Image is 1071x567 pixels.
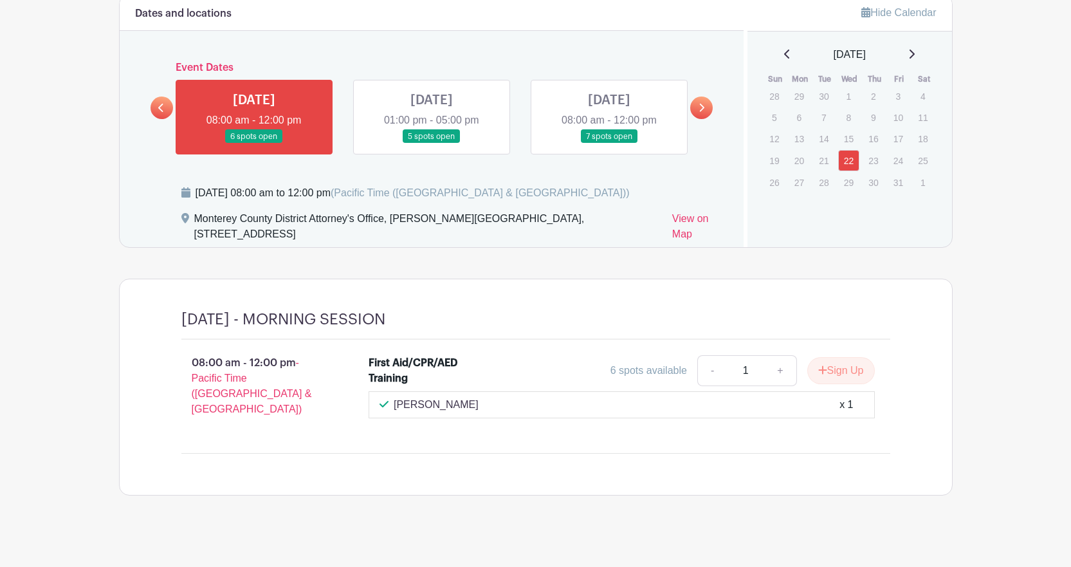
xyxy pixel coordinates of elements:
div: 6 spots available [610,363,687,378]
th: Wed [838,73,863,86]
p: 13 [789,129,810,149]
button: Sign Up [807,357,875,384]
p: 26 [764,172,785,192]
p: 08:00 am - 12:00 pm [161,350,349,422]
a: Hide Calendar [861,7,936,18]
p: 4 [912,86,933,106]
p: 9 [863,107,884,127]
h6: Event Dates [173,62,691,74]
p: 21 [813,151,834,171]
p: 16 [863,129,884,149]
a: 22 [838,150,859,171]
th: Mon [788,73,813,86]
p: 28 [813,172,834,192]
a: + [764,355,796,386]
p: 8 [838,107,859,127]
p: [PERSON_NAME] [394,397,479,413]
p: 2 [863,86,884,106]
p: 17 [888,129,909,149]
div: x 1 [839,397,853,413]
a: - [697,355,727,386]
p: 25 [912,151,933,171]
a: View on Map [672,211,728,247]
p: 29 [838,172,859,192]
p: 5 [764,107,785,127]
span: (Pacific Time ([GEOGRAPHIC_DATA] & [GEOGRAPHIC_DATA])) [331,187,630,198]
th: Thu [862,73,887,86]
p: 15 [838,129,859,149]
p: 12 [764,129,785,149]
p: 3 [888,86,909,106]
p: 31 [888,172,909,192]
p: 14 [813,129,834,149]
p: 20 [789,151,810,171]
div: [DATE] 08:00 am to 12:00 pm [196,185,630,201]
th: Fri [887,73,912,86]
p: 23 [863,151,884,171]
div: Monterey County District Attorney's Office, [PERSON_NAME][GEOGRAPHIC_DATA], [STREET_ADDRESS] [194,211,662,247]
p: 1 [838,86,859,106]
p: 24 [888,151,909,171]
p: 30 [863,172,884,192]
p: 27 [789,172,810,192]
p: 28 [764,86,785,106]
p: 11 [912,107,933,127]
th: Sun [763,73,788,86]
span: [DATE] [834,47,866,62]
p: 30 [813,86,834,106]
p: 18 [912,129,933,149]
p: 6 [789,107,810,127]
div: First Aid/CPR/AED Training [369,355,480,386]
p: 19 [764,151,785,171]
h4: [DATE] - MORNING SESSION [181,310,385,329]
th: Sat [911,73,937,86]
p: 7 [813,107,834,127]
p: 29 [789,86,810,106]
p: 10 [888,107,909,127]
h6: Dates and locations [135,8,232,20]
p: 1 [912,172,933,192]
th: Tue [812,73,838,86]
